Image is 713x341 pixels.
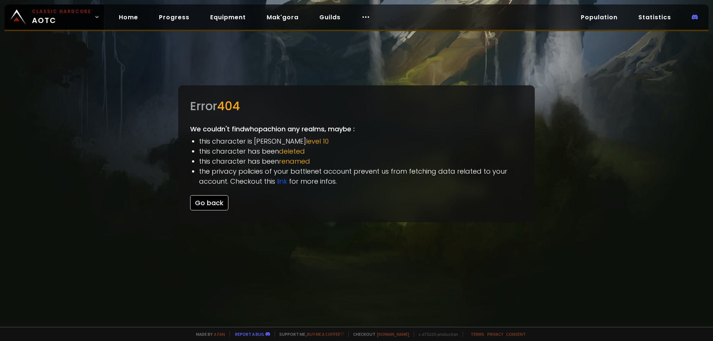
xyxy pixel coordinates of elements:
[632,10,677,25] a: Statistics
[214,331,225,337] a: a fan
[199,166,523,186] li: the privacy policies of your battlenet account prevent us from fetching data related to your acco...
[487,331,503,337] a: Privacy
[306,137,329,146] span: level 10
[235,331,264,337] a: Report a bug
[575,10,624,25] a: Population
[414,331,458,337] span: v. d752d5 - production
[32,8,91,15] small: Classic Hardcore
[199,146,523,156] li: this character has been
[471,331,484,337] a: Terms
[199,156,523,166] li: this character has been
[274,331,344,337] span: Support me,
[261,10,305,25] a: Mak'gora
[190,97,523,115] div: Error
[199,136,523,146] li: this character is [PERSON_NAME]
[192,331,225,337] span: Made by
[217,98,240,114] span: 404
[178,85,535,222] div: We couldn't find whopachi on any realms, maybe :
[190,198,228,207] a: Go back
[153,10,195,25] a: Progress
[307,331,344,337] a: Buy me a coffee
[506,331,526,337] a: Consent
[348,331,409,337] span: Checkout
[190,195,228,210] button: Go back
[32,8,91,26] span: AOTC
[279,157,310,166] span: renamed
[113,10,144,25] a: Home
[277,177,287,186] a: link
[377,331,409,337] a: [DOMAIN_NAME]
[4,4,104,30] a: Classic HardcoreAOTC
[313,10,346,25] a: Guilds
[279,147,305,156] span: deleted
[204,10,252,25] a: Equipment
